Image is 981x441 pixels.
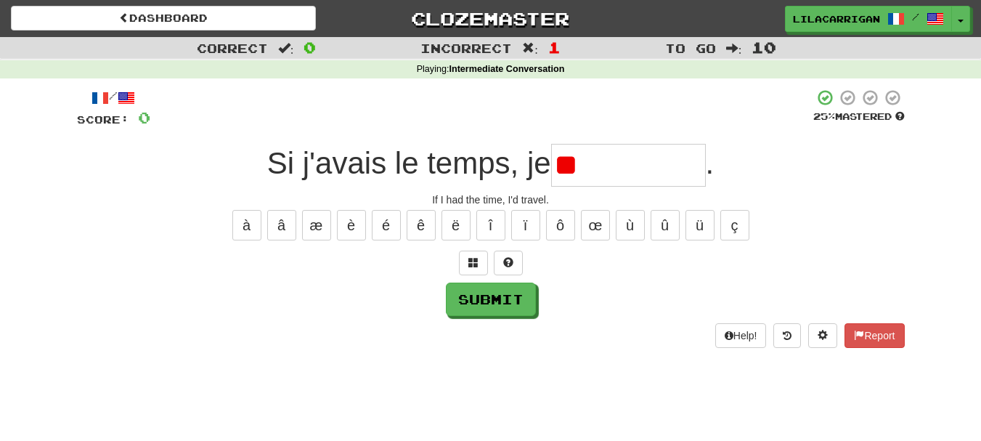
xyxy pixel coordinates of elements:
[546,210,575,240] button: ô
[522,42,538,54] span: :
[665,41,716,55] span: To go
[651,210,680,240] button: û
[407,210,436,240] button: ê
[511,210,540,240] button: ï
[912,12,919,22] span: /
[494,251,523,275] button: Single letter hint - you only get 1 per sentence and score half the points! alt+h
[752,39,776,56] span: 10
[441,210,471,240] button: ë
[785,6,952,32] a: lilacarrigan /
[267,210,296,240] button: â
[302,210,331,240] button: æ
[446,283,536,316] button: Submit
[844,323,904,348] button: Report
[813,110,905,124] div: Mastered
[715,323,767,348] button: Help!
[278,42,294,54] span: :
[420,41,512,55] span: Incorrect
[11,6,316,31] a: Dashboard
[720,210,749,240] button: ç
[793,12,880,25] span: lilacarrigan
[337,210,366,240] button: è
[197,41,268,55] span: Correct
[581,210,610,240] button: œ
[77,193,905,207] div: If I had the time, I'd travel.
[706,146,715,180] span: .
[685,210,715,240] button: ü
[449,64,564,74] strong: Intermediate Conversation
[459,251,488,275] button: Switch sentence to multiple choice alt+p
[726,42,742,54] span: :
[616,210,645,240] button: ù
[476,210,505,240] button: î
[372,210,401,240] button: é
[138,108,150,126] span: 0
[267,146,551,180] span: Si j'avais le temps, je
[77,113,129,126] span: Score:
[77,89,150,107] div: /
[338,6,643,31] a: Clozemaster
[773,323,801,348] button: Round history (alt+y)
[813,110,835,122] span: 25 %
[232,210,261,240] button: à
[548,39,561,56] span: 1
[304,39,316,56] span: 0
